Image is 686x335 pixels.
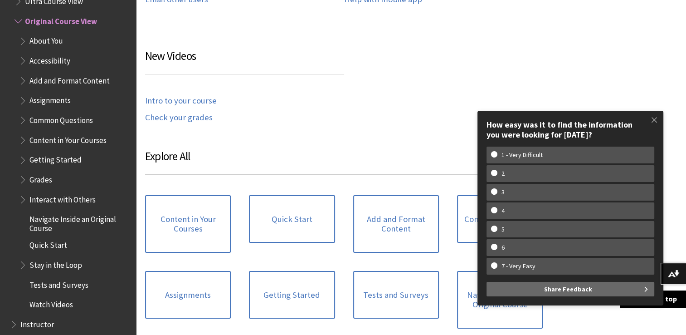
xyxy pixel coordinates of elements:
span: Navigate Inside an Original Course [29,212,130,233]
span: Assignments [29,93,71,105]
a: Check your grades [145,113,213,123]
span: Stay in the Loop [29,257,82,270]
a: Content in Your Courses [145,195,231,253]
a: Add and Format Content [353,195,439,253]
span: Getting Started [29,153,82,165]
span: Grades [29,172,52,184]
a: Getting Started [249,271,335,319]
w-span: 5 [491,226,515,233]
span: Accessibility [29,53,70,65]
h3: New Videos [145,48,344,74]
span: Share Feedback [544,282,592,296]
span: Content in Your Courses [29,133,107,145]
a: Intro to your course [145,96,217,106]
span: Common Questions [29,113,93,125]
span: Instructor [20,317,54,329]
div: How easy was it to find the information you were looking for [DATE]? [487,120,654,139]
w-span: 3 [491,188,515,196]
span: Add and Format Content [29,73,110,85]
span: Original Course View [25,14,97,26]
h3: Explore All [145,148,543,175]
w-span: 1 - Very Difficult [491,151,553,159]
a: Common Questions [457,195,543,243]
span: Quick Start [29,238,67,250]
w-span: 4 [491,207,515,215]
a: Navigate Inside an Original Course [457,271,543,329]
w-span: 6 [491,244,515,251]
span: Tests and Surveys [29,277,88,290]
a: Quick Start [249,195,335,243]
span: Interact with Others [29,192,96,204]
a: Tests and Surveys [353,271,439,319]
span: Watch Videos [29,297,73,310]
a: Assignments [145,271,231,319]
span: About You [29,34,63,46]
button: Share Feedback [487,282,654,296]
w-span: 2 [491,170,515,177]
w-span: 7 - Very Easy [491,262,546,270]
